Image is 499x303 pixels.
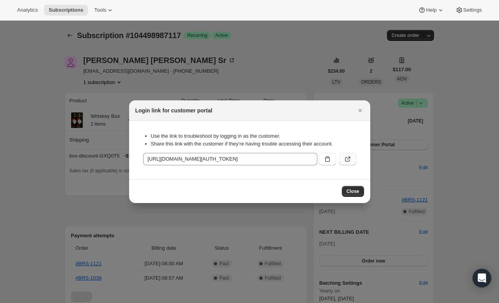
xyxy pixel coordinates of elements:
li: Share this link with the customer if they’re having trouble accessing their account. [151,140,356,148]
div: Open Intercom Messenger [473,269,491,287]
li: Use the link to troubleshoot by logging in as the customer. [151,132,356,140]
button: Close [355,105,366,116]
span: Settings [463,7,482,13]
span: Analytics [17,7,38,13]
button: Settings [451,5,487,16]
h2: Login link for customer portal [135,107,212,114]
span: Subscriptions [49,7,83,13]
button: Close [342,186,364,197]
button: Tools [89,5,119,16]
span: Tools [94,7,106,13]
button: Help [413,5,449,16]
button: Subscriptions [44,5,88,16]
button: Analytics [12,5,42,16]
span: Close [347,188,359,194]
span: Help [426,7,436,13]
